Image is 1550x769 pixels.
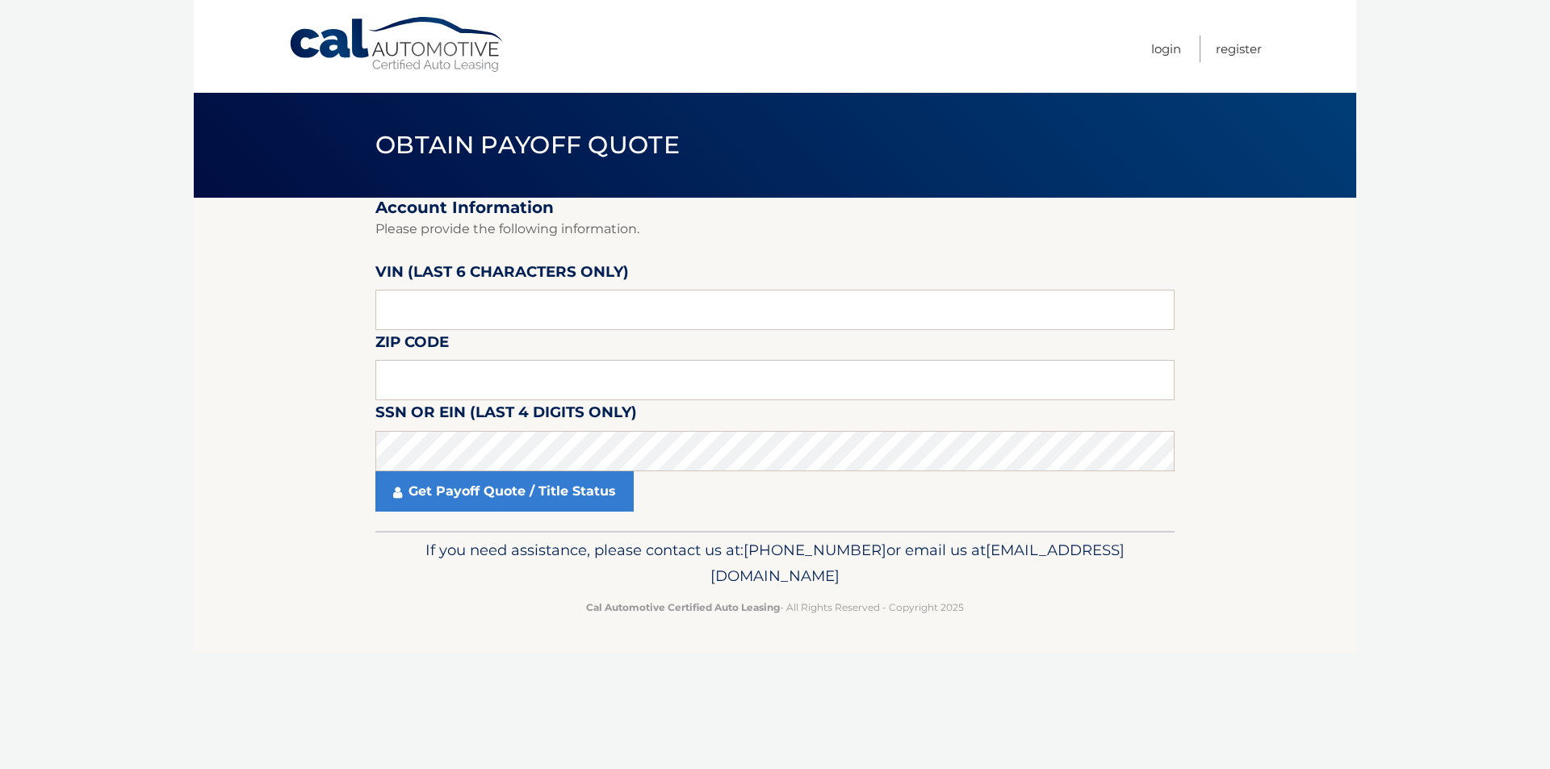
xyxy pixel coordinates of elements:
strong: Cal Automotive Certified Auto Leasing [586,601,780,613]
span: Obtain Payoff Quote [375,130,680,160]
p: - All Rights Reserved - Copyright 2025 [386,599,1164,616]
label: VIN (last 6 characters only) [375,260,629,290]
p: If you need assistance, please contact us at: or email us at [386,537,1164,589]
label: Zip Code [375,330,449,360]
h2: Account Information [375,198,1175,218]
a: Register [1216,36,1262,62]
label: SSN or EIN (last 4 digits only) [375,400,637,430]
p: Please provide the following information. [375,218,1175,240]
a: Get Payoff Quote / Title Status [375,471,634,512]
span: [PHONE_NUMBER] [744,541,886,559]
a: Cal Automotive [288,16,506,73]
a: Login [1151,36,1181,62]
